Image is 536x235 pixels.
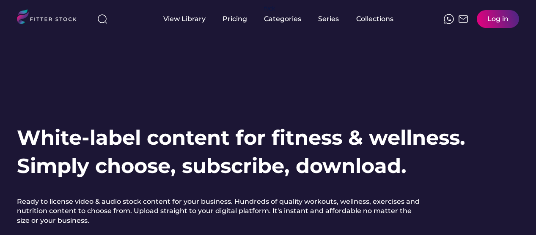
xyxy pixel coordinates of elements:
[17,124,465,180] h1: White-label content for fitness & wellness. Simply choose, subscribe, download.
[356,14,393,24] div: Collections
[458,14,468,24] img: Frame%2051.svg
[318,14,339,24] div: Series
[264,4,275,13] div: fvck
[97,14,107,24] img: search-normal%203.svg
[223,14,247,24] div: Pricing
[264,14,301,24] div: Categories
[17,9,84,27] img: LOGO.svg
[17,197,423,225] h2: Ready to license video & audio stock content for your business. Hundreds of quality workouts, wel...
[487,14,509,24] div: Log in
[444,14,454,24] img: meteor-icons_whatsapp%20%281%29.svg
[163,14,206,24] div: View Library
